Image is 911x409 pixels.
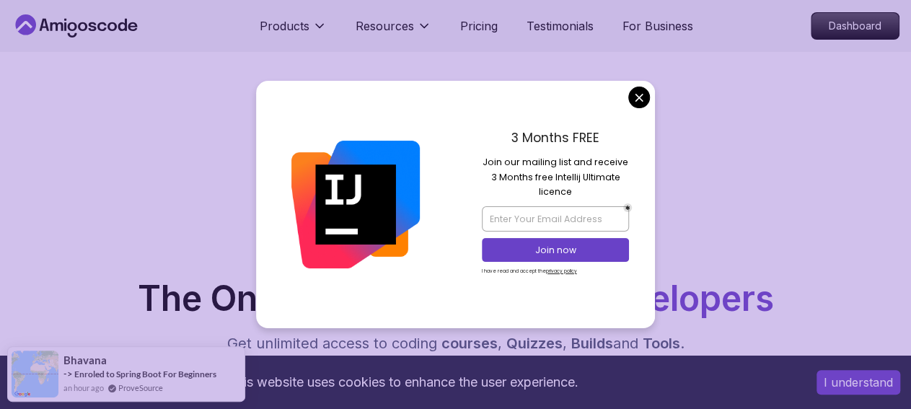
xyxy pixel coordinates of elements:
img: provesource social proof notification image [12,351,58,397]
button: Accept cookies [817,370,900,395]
p: Resources [356,17,414,35]
button: Resources [356,17,431,46]
p: Products [260,17,309,35]
span: Quizzes [506,335,563,352]
p: Get unlimited access to coding , , and . Start your journey or level up your career with Amigosco... [214,333,698,374]
a: Enroled to Spring Boot For Beginners [74,369,216,379]
a: ProveSource [118,382,163,394]
a: Dashboard [811,12,899,40]
div: This website uses cookies to enhance the user experience. [11,366,795,398]
span: Developers [586,277,774,320]
button: Products [260,17,327,46]
span: Builds [571,335,613,352]
a: Testimonials [527,17,594,35]
a: Pricing [460,17,498,35]
p: Dashboard [811,13,899,39]
span: -> [63,368,73,379]
a: For Business [622,17,693,35]
span: an hour ago [63,382,104,394]
span: Tools [643,335,680,352]
span: courses [441,335,498,352]
h1: The One-Stop Platform for [12,281,899,316]
span: Bhavana [63,354,107,366]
